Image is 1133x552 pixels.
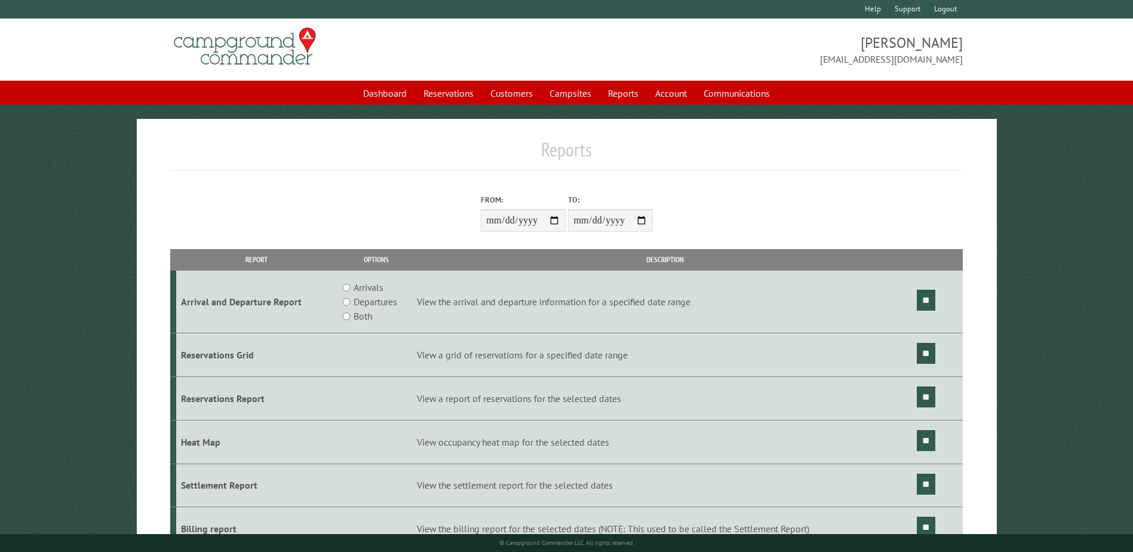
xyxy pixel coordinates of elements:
td: Settlement Report [176,464,337,507]
td: Reservations Report [176,376,337,420]
th: Description [415,249,915,270]
td: View the settlement report for the selected dates [415,464,915,507]
a: Customers [483,82,540,105]
label: To: [568,194,653,206]
td: View occupancy heat map for the selected dates [415,420,915,464]
span: [PERSON_NAME] [EMAIL_ADDRESS][DOMAIN_NAME] [567,33,963,66]
td: Billing report [176,507,337,551]
th: Report [176,249,337,270]
a: Reports [601,82,646,105]
td: Reservations Grid [176,333,337,377]
a: Account [648,82,694,105]
td: View a report of reservations for the selected dates [415,376,915,420]
label: Both [354,309,372,323]
a: Reservations [416,82,481,105]
label: Departures [354,295,397,309]
small: © Campground Commander LLC. All rights reserved. [499,539,634,547]
td: View the arrival and departure information for a specified date range [415,271,915,333]
a: Dashboard [356,82,414,105]
td: Arrival and Departure Report [176,271,337,333]
img: Campground Commander [170,23,320,70]
a: Communications [696,82,777,105]
label: From: [481,194,566,206]
td: View the billing report for the selected dates (NOTE: This used to be called the Settlement Report) [415,507,915,551]
th: Options [337,249,414,270]
h1: Reports [170,138,962,171]
label: Arrivals [354,280,383,295]
a: Campsites [542,82,598,105]
td: Heat Map [176,420,337,464]
td: View a grid of reservations for a specified date range [415,333,915,377]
